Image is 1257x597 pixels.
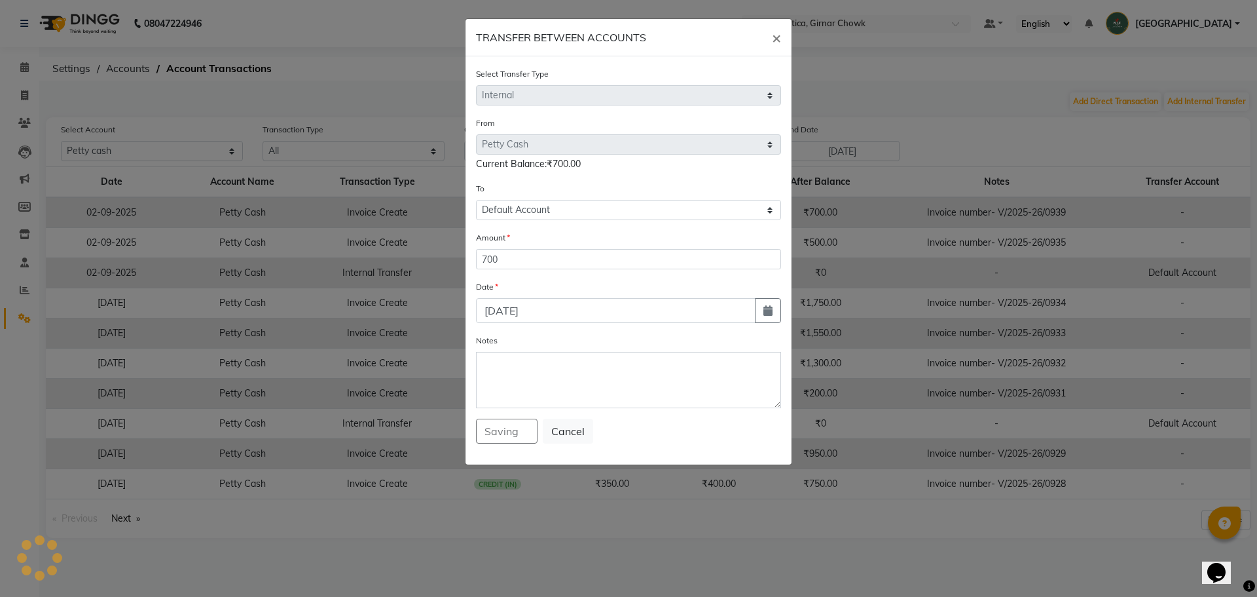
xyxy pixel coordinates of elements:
button: Cancel [543,419,593,444]
span: Current Balance:₹700.00 [476,158,581,170]
h6: TRANSFER BETWEEN ACCOUNTS [476,29,646,45]
span: × [772,28,781,47]
iframe: chat widget [1202,545,1244,584]
label: Notes [476,335,498,347]
label: Select Transfer Type [476,68,549,80]
label: Amount [476,232,510,244]
button: Close [761,19,792,56]
label: From [476,117,495,129]
label: Date [476,281,498,293]
label: To [476,183,484,195]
